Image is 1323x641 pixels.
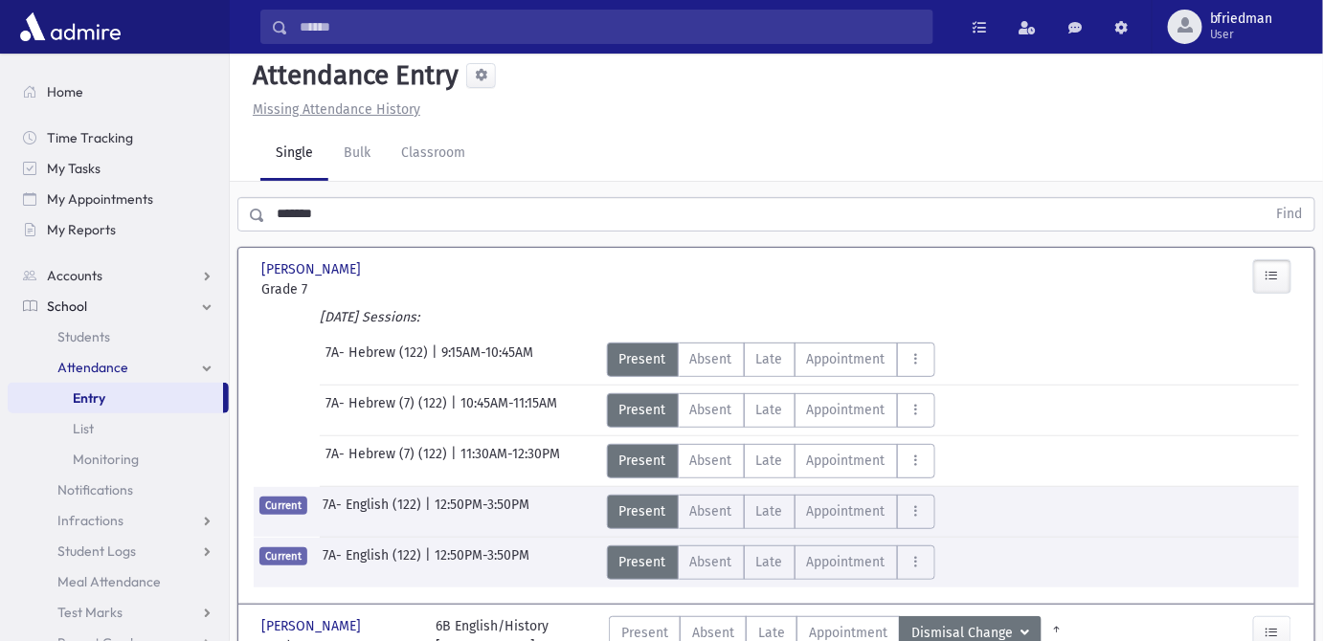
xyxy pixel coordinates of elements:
[47,160,101,177] span: My Tasks
[8,536,229,566] a: Student Logs
[441,343,533,377] span: 9:15AM-10:45AM
[607,444,935,478] div: AttTypes
[756,501,783,521] span: Late
[690,501,732,521] span: Absent
[619,451,666,471] span: Present
[57,328,110,345] span: Students
[47,190,153,208] span: My Appointments
[73,420,94,437] span: List
[57,573,161,590] span: Meal Attendance
[73,389,105,407] span: Entry
[619,501,666,521] span: Present
[807,501,886,521] span: Appointment
[47,221,116,238] span: My Reports
[8,352,229,383] a: Attendance
[8,444,229,475] a: Monitoring
[8,214,229,245] a: My Reports
[259,547,307,565] span: Current
[619,552,666,572] span: Present
[47,267,102,284] span: Accounts
[8,260,229,291] a: Accounts
[807,349,886,369] span: Appointment
[288,10,932,44] input: Search
[460,393,557,428] span: 10:45AM-11:15AM
[451,393,460,428] span: |
[325,444,451,478] span: 7A- Hebrew (7) (122)
[435,545,529,580] span: 12:50PM-3:50PM
[607,393,935,428] div: AttTypes
[690,451,732,471] span: Absent
[756,349,783,369] span: Late
[607,495,935,529] div: AttTypes
[328,127,386,181] a: Bulk
[807,400,886,420] span: Appointment
[8,597,229,628] a: Test Marks
[57,359,128,376] span: Attendance
[1210,27,1273,42] span: User
[690,349,732,369] span: Absent
[57,604,123,621] span: Test Marks
[756,400,783,420] span: Late
[607,545,935,580] div: AttTypes
[261,616,365,636] span: [PERSON_NAME]
[259,497,307,515] span: Current
[607,343,935,377] div: AttTypes
[323,545,425,580] span: 7A- English (122)
[73,451,139,468] span: Monitoring
[325,343,432,377] span: 7A- Hebrew (122)
[460,444,560,478] span: 11:30AM-12:30PM
[8,122,229,153] a: Time Tracking
[8,413,229,444] a: List
[8,505,229,536] a: Infractions
[8,77,229,107] a: Home
[261,279,417,299] span: Grade 7
[57,481,133,498] span: Notifications
[756,451,783,471] span: Late
[57,512,123,529] span: Infractions
[8,153,229,184] a: My Tasks
[432,343,441,377] span: |
[261,259,365,279] span: [PERSON_NAME]
[8,566,229,597] a: Meal Attendance
[325,393,451,428] span: 7A- Hebrew (7) (122)
[8,291,229,321] a: School
[8,475,229,505] a: Notifications
[245,59,459,92] h5: Attendance Entry
[47,298,87,315] span: School
[8,184,229,214] a: My Appointments
[47,129,133,146] span: Time Tracking
[323,495,425,529] span: 7A- English (122)
[425,495,435,529] span: |
[245,101,420,118] a: Missing Attendance History
[320,309,419,325] i: [DATE] Sessions:
[451,444,460,478] span: |
[690,552,732,572] span: Absent
[619,349,666,369] span: Present
[1210,11,1273,27] span: bfriedman
[260,127,328,181] a: Single
[386,127,481,181] a: Classroom
[435,495,529,529] span: 12:50PM-3:50PM
[1266,198,1314,231] button: Find
[47,83,83,100] span: Home
[807,451,886,471] span: Appointment
[756,552,783,572] span: Late
[57,542,136,560] span: Student Logs
[619,400,666,420] span: Present
[807,552,886,572] span: Appointment
[690,400,732,420] span: Absent
[425,545,435,580] span: |
[8,383,223,413] a: Entry
[253,101,420,118] u: Missing Attendance History
[15,8,125,46] img: AdmirePro
[8,321,229,352] a: Students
